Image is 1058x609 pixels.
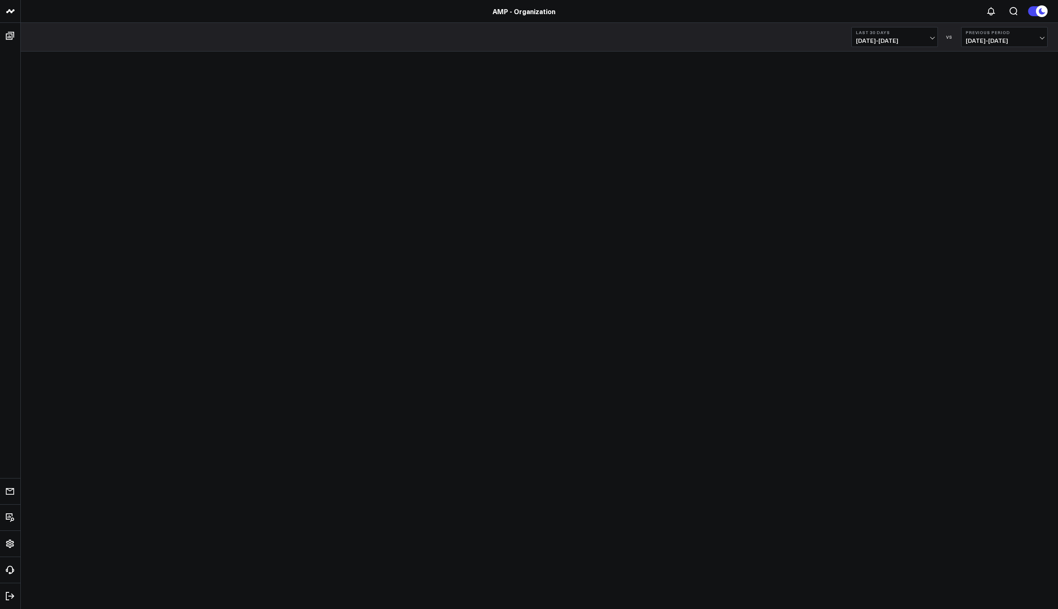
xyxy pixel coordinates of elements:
[493,7,555,16] a: AMP - Organization
[966,37,1043,44] span: [DATE] - [DATE]
[856,37,933,44] span: [DATE] - [DATE]
[961,27,1048,47] button: Previous Period[DATE]-[DATE]
[966,30,1043,35] b: Previous Period
[851,27,938,47] button: Last 30 Days[DATE]-[DATE]
[856,30,933,35] b: Last 30 Days
[942,35,957,39] div: VS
